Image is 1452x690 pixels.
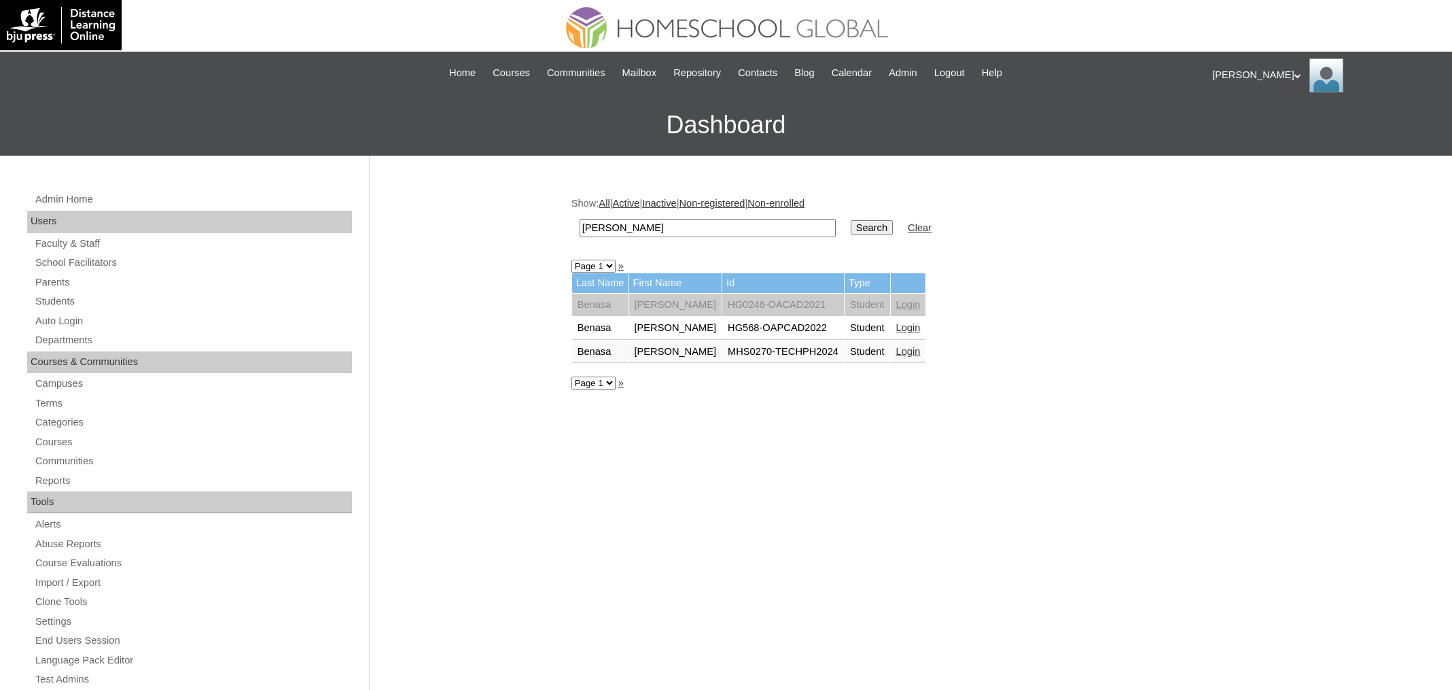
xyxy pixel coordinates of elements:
[34,671,352,688] a: Test Admins
[27,491,352,513] div: Tools
[642,198,677,209] a: Inactive
[896,299,921,310] a: Login
[34,453,352,470] a: Communities
[722,294,844,317] td: HG0246-OACAD2021
[34,235,352,252] a: Faculty & Staff
[34,375,352,392] a: Campuses
[572,317,628,340] td: Benasa
[599,198,609,209] a: All
[731,65,784,81] a: Contacts
[493,65,530,81] span: Courses
[1309,58,1343,92] img: Ariane Ebuen
[7,94,1445,156] h3: Dashboard
[34,254,352,271] a: School Facilitators
[673,65,721,81] span: Repository
[34,395,352,412] a: Terms
[34,613,352,630] a: Settings
[27,351,352,373] div: Courses & Communities
[34,332,352,349] a: Departments
[34,434,352,451] a: Courses
[34,555,352,572] a: Course Evaluations
[27,211,352,232] div: Users
[722,317,844,340] td: HG568-OAPCAD2022
[667,65,728,81] a: Repository
[34,574,352,591] a: Import / Export
[851,220,893,235] input: Search
[622,65,657,81] span: Mailbox
[618,260,624,271] a: »
[34,593,352,610] a: Clone Tools
[747,198,804,209] a: Non-enrolled
[629,317,722,340] td: [PERSON_NAME]
[927,65,972,81] a: Logout
[629,294,722,317] td: [PERSON_NAME]
[34,536,352,553] a: Abuse Reports
[629,341,722,364] td: [PERSON_NAME]
[845,273,890,293] td: Type
[34,191,352,208] a: Admin Home
[896,322,921,333] a: Login
[825,65,879,81] a: Calendar
[580,219,836,237] input: Search
[934,65,965,81] span: Logout
[34,652,352,669] a: Language Pack Editor
[722,341,844,364] td: MHS0270-TECHPH2024
[889,65,917,81] span: Admin
[571,196,1244,245] div: Show: | | | |
[679,198,745,209] a: Non-registered
[882,65,924,81] a: Admin
[449,65,476,81] span: Home
[442,65,482,81] a: Home
[618,377,624,388] a: »
[34,274,352,291] a: Parents
[616,65,664,81] a: Mailbox
[832,65,872,81] span: Calendar
[540,65,612,81] a: Communities
[845,317,890,340] td: Student
[572,273,628,293] td: Last Name
[34,313,352,330] a: Auto Login
[629,273,722,293] td: First Name
[787,65,821,81] a: Blog
[794,65,814,81] span: Blog
[547,65,605,81] span: Communities
[572,294,628,317] td: Benasa
[612,198,639,209] a: Active
[1212,58,1438,92] div: [PERSON_NAME]
[7,7,115,44] img: logo-white.png
[896,346,921,357] a: Login
[34,293,352,310] a: Students
[34,472,352,489] a: Reports
[722,273,844,293] td: Id
[738,65,777,81] span: Contacts
[845,294,890,317] td: Student
[975,65,1009,81] a: Help
[34,414,352,431] a: Categories
[845,341,890,364] td: Student
[486,65,537,81] a: Courses
[572,341,628,364] td: Benasa
[34,632,352,649] a: End Users Session
[982,65,1002,81] span: Help
[34,516,352,533] a: Alerts
[908,222,932,233] a: Clear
